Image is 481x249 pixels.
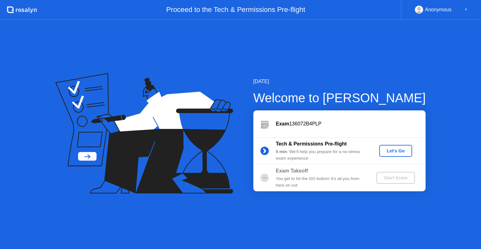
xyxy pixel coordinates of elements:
div: ▼ [464,6,468,14]
b: 5 min [276,149,287,154]
b: Tech & Permissions Pre-flight [276,141,347,146]
div: : We’ll help you prepare for a no-stress exam experience [276,149,366,162]
div: Start Exam [379,175,412,180]
div: Let's Go [382,148,410,153]
b: Exam Takeoff [276,168,308,173]
b: Exam [276,121,289,126]
div: [DATE] [253,78,426,85]
button: Let's Go [379,145,412,157]
div: Welcome to [PERSON_NAME] [253,88,426,107]
div: 136072B4PLP [276,120,426,128]
button: Start Exam [376,172,415,184]
div: You get to hit the GO button! It’s all you from here on out [276,176,366,188]
div: Anonymous [425,6,452,14]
